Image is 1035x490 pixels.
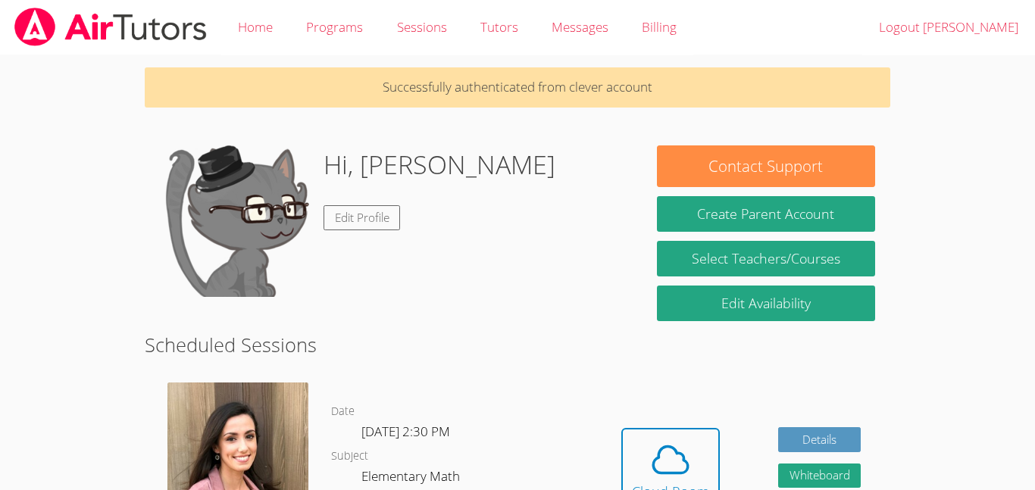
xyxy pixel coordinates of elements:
dt: Date [331,402,355,421]
h1: Hi, [PERSON_NAME] [324,145,555,184]
span: [DATE] 2:30 PM [361,423,450,440]
a: Details [778,427,861,452]
button: Contact Support [657,145,875,187]
dt: Subject [331,447,368,466]
a: Edit Availability [657,286,875,321]
span: Messages [552,18,608,36]
button: Create Parent Account [657,196,875,232]
a: Edit Profile [324,205,401,230]
img: airtutors_banner-c4298cdbf04f3fff15de1276eac7730deb9818008684d7c2e4769d2f7ddbe033.png [13,8,208,46]
button: Whiteboard [778,463,861,488]
img: default.png [160,145,311,297]
h2: Scheduled Sessions [145,330,890,359]
a: Select Teachers/Courses [657,241,875,276]
p: Successfully authenticated from clever account [145,67,890,108]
